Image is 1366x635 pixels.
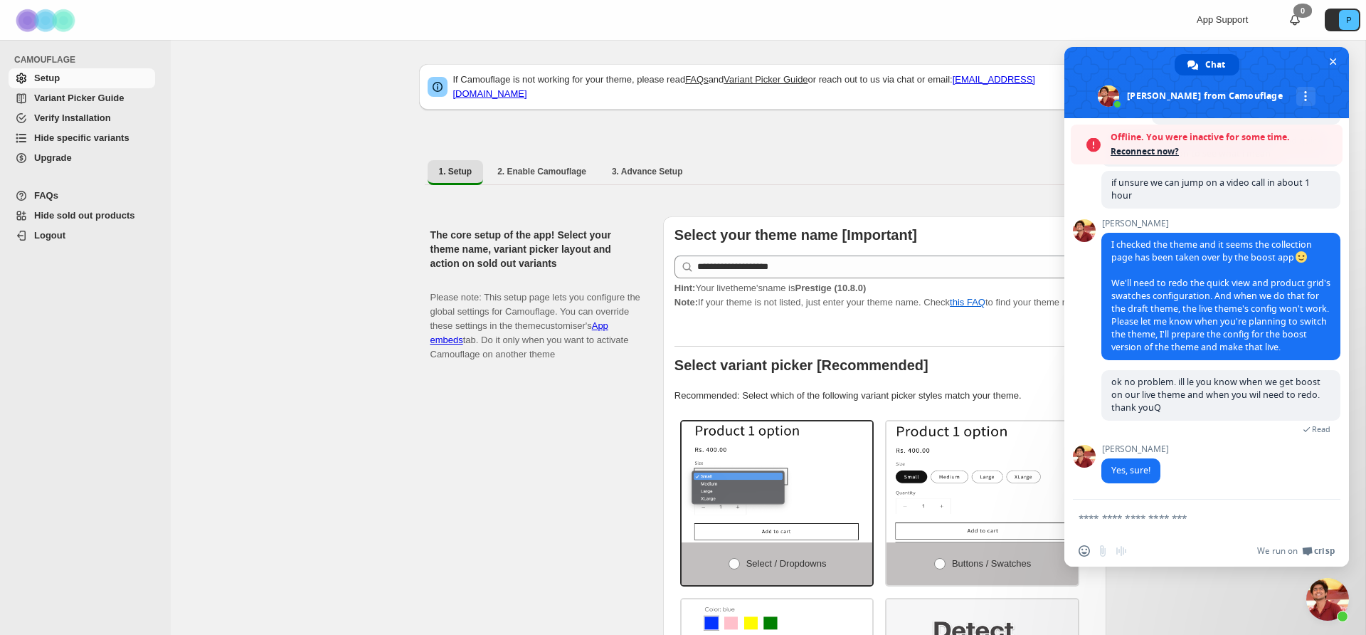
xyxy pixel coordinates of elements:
[9,88,155,108] a: Variant Picker Guide
[14,54,161,65] span: CAMOUFLAGE
[1325,9,1360,31] button: Avatar with initials P
[1111,130,1335,145] span: Offline. You were inactive for some time.
[1101,219,1340,229] span: [PERSON_NAME]
[1111,177,1310,201] span: if unsure we can jump on a video call in about 1 hour
[1101,444,1169,454] span: [PERSON_NAME]
[1111,145,1335,159] span: Reconnect now?
[674,389,1095,403] p: Recommended: Select which of the following variant picker styles match your theme.
[950,297,985,308] a: this FAQ
[9,108,155,128] a: Verify Installation
[1325,54,1340,69] span: Close chat
[34,73,60,83] span: Setup
[9,148,155,168] a: Upgrade
[674,297,698,308] strong: Note:
[34,210,135,221] span: Hide sold out products
[795,283,866,293] strong: Prestige (10.8.0)
[1079,512,1303,525] textarea: Compose your message...
[1111,238,1330,353] span: I checked the theme and it seems the collection page has been taken over by the boost app We'll n...
[34,93,124,103] span: Variant Picker Guide
[34,230,65,241] span: Logout
[1346,16,1351,24] text: P
[453,73,1098,101] p: If Camouflage is not working for your theme, please read and or reach out to us via chat or email:
[34,152,72,163] span: Upgrade
[1288,13,1302,27] a: 0
[430,276,640,362] p: Please note: This setup page lets you configure the global settings for Camouflage. You can overr...
[886,421,1078,542] img: Buttons / Swatches
[9,186,155,206] a: FAQs
[1257,545,1335,557] a: We run onCrisp
[1296,87,1315,106] div: More channels
[724,74,808,85] a: Variant Picker Guide
[952,558,1031,569] span: Buttons / Swatches
[34,132,129,143] span: Hide specific variants
[1175,54,1239,75] div: Chat
[1339,10,1359,30] span: Avatar with initials P
[612,166,683,177] span: 3. Advance Setup
[674,283,696,293] strong: Hint:
[1293,4,1312,18] div: 0
[682,421,873,542] img: Select / Dropdowns
[9,206,155,226] a: Hide sold out products
[674,281,1095,310] p: If your theme is not listed, just enter your theme name. Check to find your theme name.
[674,283,866,293] span: Your live theme's name is
[9,226,155,246] a: Logout
[9,128,155,148] a: Hide specific variants
[1079,545,1090,557] span: Insert an emoji
[34,190,58,201] span: FAQs
[1257,545,1298,557] span: We run on
[497,166,586,177] span: 2. Enable Camouflage
[1111,464,1150,476] span: Yes, sure!
[746,558,827,569] span: Select / Dropdowns
[11,1,83,40] img: Camouflage
[439,166,472,177] span: 1. Setup
[685,74,709,85] a: FAQs
[1205,54,1225,75] span: Chat
[1306,578,1349,621] div: Close chat
[1314,545,1335,557] span: Crisp
[1111,376,1320,414] span: ok no problem. ill le you know when we get boost on our live theme and when you wil need to redo....
[1312,424,1330,434] span: Read
[34,112,111,123] span: Verify Installation
[430,228,640,271] h2: The core setup of the app! Select your theme name, variant picker layout and action on sold out v...
[9,68,155,88] a: Setup
[1197,14,1248,25] span: App Support
[674,357,928,373] b: Select variant picker [Recommended]
[674,227,917,243] b: Select your theme name [Important]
